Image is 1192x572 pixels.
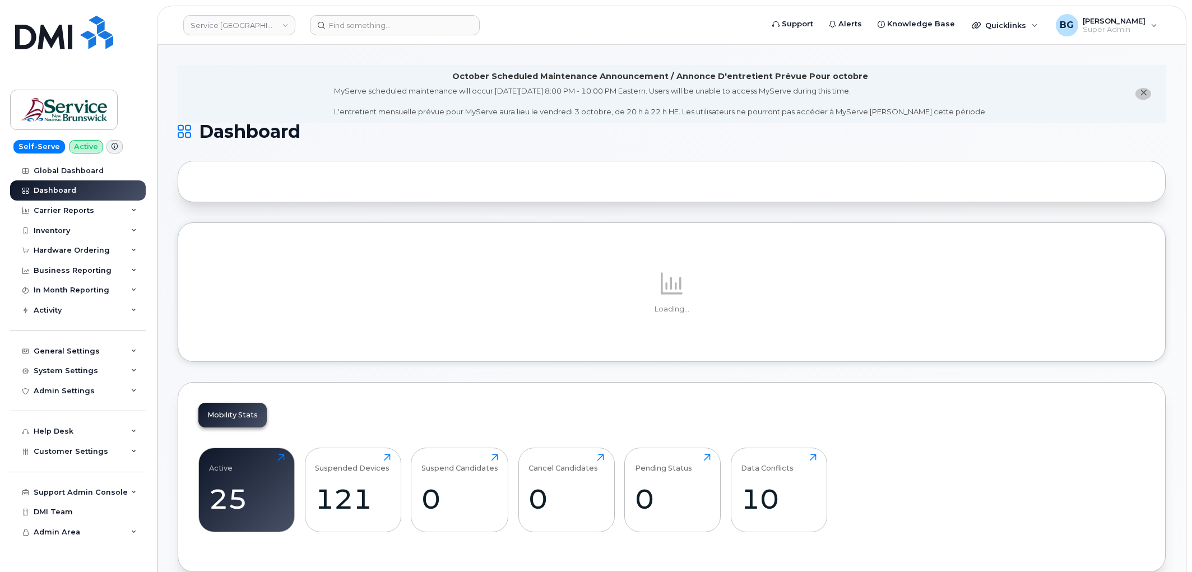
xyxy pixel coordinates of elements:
[209,482,285,515] div: 25
[528,454,598,472] div: Cancel Candidates
[315,454,391,526] a: Suspended Devices121
[452,71,868,82] div: October Scheduled Maintenance Announcement / Annonce D'entretient Prévue Pour octobre
[334,86,987,117] div: MyServe scheduled maintenance will occur [DATE][DATE] 8:00 PM - 10:00 PM Eastern. Users will be u...
[209,454,285,526] a: Active25
[315,482,391,515] div: 121
[198,304,1145,314] p: Loading...
[741,454,817,526] a: Data Conflicts10
[209,454,233,472] div: Active
[421,454,498,526] a: Suspend Candidates0
[315,454,389,472] div: Suspended Devices
[741,482,817,515] div: 10
[635,454,692,472] div: Pending Status
[528,482,604,515] div: 0
[199,123,300,140] span: Dashboard
[421,454,498,472] div: Suspend Candidates
[1135,88,1151,100] button: close notification
[528,454,604,526] a: Cancel Candidates0
[421,482,498,515] div: 0
[741,454,794,472] div: Data Conflicts
[635,454,711,526] a: Pending Status0
[635,482,711,515] div: 0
